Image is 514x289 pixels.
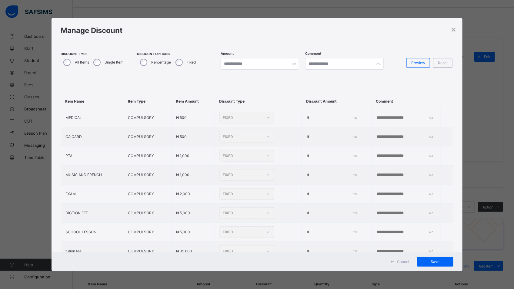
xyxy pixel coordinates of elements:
[123,146,172,165] td: COMPULSORY
[172,94,215,108] th: Item Amount
[176,211,190,215] span: ₦ 5,000
[61,94,123,108] th: Item Name
[176,192,190,196] span: ₦ 2,000
[451,24,456,34] div: ×
[123,203,172,222] td: COMPULSORY
[123,108,172,127] td: COMPULSORY
[422,259,449,264] span: Save
[152,60,171,64] label: Percentage
[61,52,125,56] span: Discount Type
[75,60,89,64] label: All Items
[61,241,123,261] td: tution fee
[105,60,124,64] label: Single Item
[302,94,371,108] th: Discount Amount
[61,203,123,222] td: DICTION FEE
[176,249,192,253] span: ₦ 35,600
[61,146,123,165] td: PTA
[438,61,448,65] span: Reset
[176,230,190,234] span: ₦ 5,000
[61,165,123,184] td: MUSIC AND FRENCH
[176,172,189,177] span: ₦ 1,000
[397,259,409,264] span: Cancel
[123,222,172,241] td: COMPULSORY
[137,52,198,56] span: Discount Options
[123,94,172,108] th: Item Type
[371,94,441,108] th: Comment
[61,26,454,35] h1: Manage Discount
[221,51,234,56] label: Amount
[215,94,302,108] th: Discount Type
[123,184,172,203] td: COMPULSORY
[61,184,123,203] td: EXAM
[61,222,123,241] td: SCHOOL LESSON
[187,60,196,64] label: Fixed
[61,108,123,127] td: MEDICAL
[123,241,172,261] td: COMPULSORY
[61,127,123,146] td: CA CARD
[123,127,172,146] td: COMPULSORY
[305,51,321,56] label: Comment
[176,153,189,158] span: ₦ 1,000
[123,165,172,184] td: COMPULSORY
[176,115,187,120] span: ₦ 500
[411,61,425,65] span: Preview
[176,134,187,139] span: ₦ 500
